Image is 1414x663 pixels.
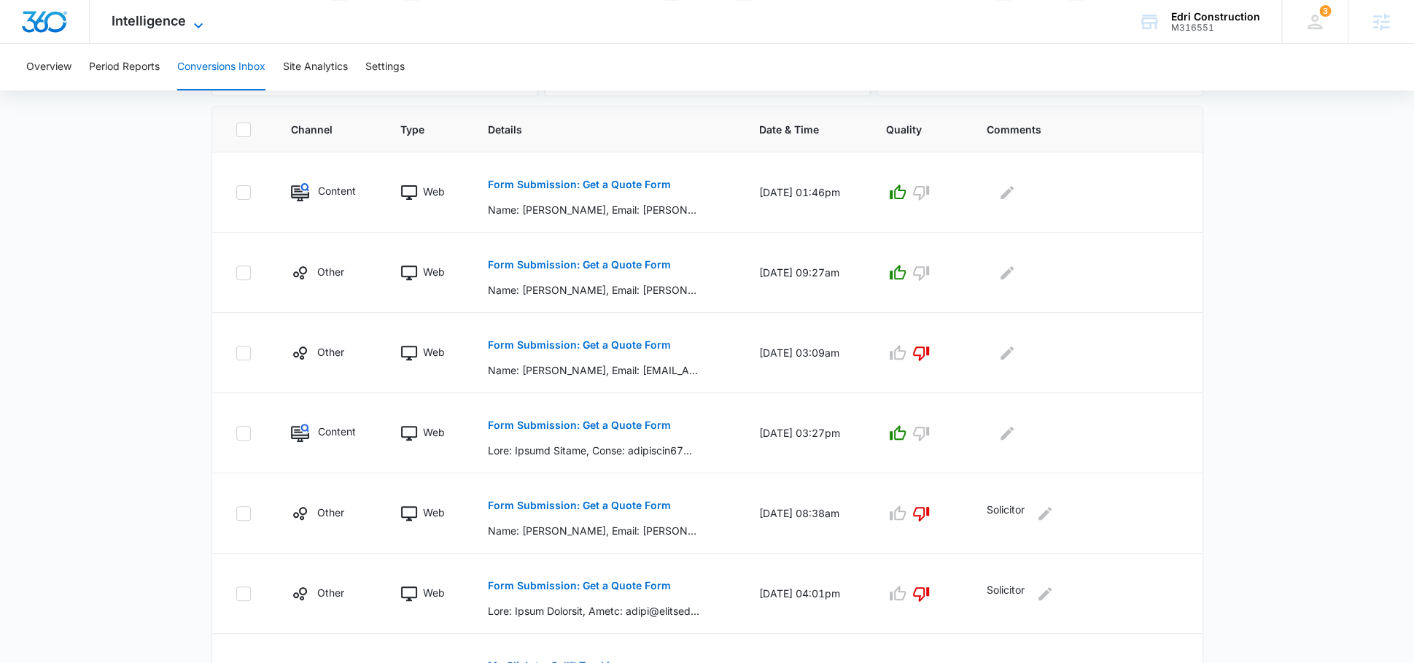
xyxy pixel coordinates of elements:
p: Web [423,424,445,440]
p: Other [317,585,344,600]
span: 3 [1319,5,1331,17]
p: Other [317,505,344,520]
button: Settings [365,44,405,90]
button: Edit Comments [995,261,1019,284]
p: Lore: Ipsumd Sitame, Conse: adipiscin67@elits.doe, Tempo: 3574541047, Inci Utlabor(e) Dol Mag Ali... [488,443,700,458]
button: Form Submission: Get a Quote Form [488,488,671,523]
button: Period Reports [89,44,160,90]
p: Form Submission: Get a Quote Form [488,340,671,350]
p: Name: [PERSON_NAME], Email: [PERSON_NAME][EMAIL_ADDRESS][DOMAIN_NAME], Phone: [PHONE_NUMBER], Wha... [488,282,700,298]
p: Web [423,585,445,600]
span: Date & Time [759,122,830,137]
span: Type [400,122,432,137]
p: Name: [PERSON_NAME], Email: [EMAIL_ADDRESS][DOMAIN_NAME], Phone: [PHONE_NUMBER], What Service(s) ... [488,362,700,378]
span: Quality [886,122,931,137]
p: Web [423,184,445,199]
p: Form Submission: Get a Quote Form [488,581,671,591]
td: [DATE] 01:46pm [742,152,869,233]
button: Form Submission: Get a Quote Form [488,247,671,282]
div: account id [1171,23,1260,33]
p: Web [423,344,445,360]
span: Details [488,122,702,137]
p: Content [318,183,356,198]
p: Name: [PERSON_NAME], Email: [PERSON_NAME][EMAIL_ADDRESS][DOMAIN_NAME], Phone: [PHONE_NUMBER], Wha... [488,523,700,538]
p: Form Submission: Get a Quote Form [488,500,671,511]
p: Other [317,264,344,279]
p: Form Submission: Get a Quote Form [488,260,671,270]
div: notifications count [1319,5,1331,17]
button: Form Submission: Get a Quote Form [488,327,671,362]
p: Form Submission: Get a Quote Form [488,179,671,190]
button: Overview [26,44,71,90]
button: Edit Comments [995,341,1019,365]
p: Form Submission: Get a Quote Form [488,420,671,430]
td: [DATE] 09:27am [742,233,869,313]
p: Web [423,505,445,520]
button: Form Submission: Get a Quote Form [488,408,671,443]
p: Other [317,344,344,360]
p: Name: [PERSON_NAME], Email: [PERSON_NAME][EMAIL_ADDRESS][PERSON_NAME][DOMAIN_NAME], Phone: [PHONE... [488,202,700,217]
div: account name [1171,11,1260,23]
td: [DATE] 04:01pm [742,554,869,634]
td: [DATE] 03:09am [742,313,869,393]
p: Web [423,264,445,279]
p: Lore: Ipsum Dolorsit, Ametc: adipi@elitseddoeiusmod.tem, Incid: 5564867318, Utla Etdolor(m) Ali E... [488,603,700,619]
span: Channel [291,122,344,137]
button: Edit Comments [995,422,1019,445]
p: Solicitor [987,582,1025,605]
button: Edit Comments [1033,502,1057,525]
span: Comments [987,122,1158,137]
button: Form Submission: Get a Quote Form [488,568,671,603]
button: Conversions Inbox [177,44,265,90]
td: [DATE] 08:38am [742,473,869,554]
p: Solicitor [987,502,1025,525]
button: Edit Comments [1033,582,1057,605]
p: Content [318,424,356,439]
span: Intelligence [112,13,186,28]
button: Form Submission: Get a Quote Form [488,167,671,202]
td: [DATE] 03:27pm [742,393,869,473]
button: Edit Comments [995,181,1019,204]
button: Site Analytics [283,44,348,90]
